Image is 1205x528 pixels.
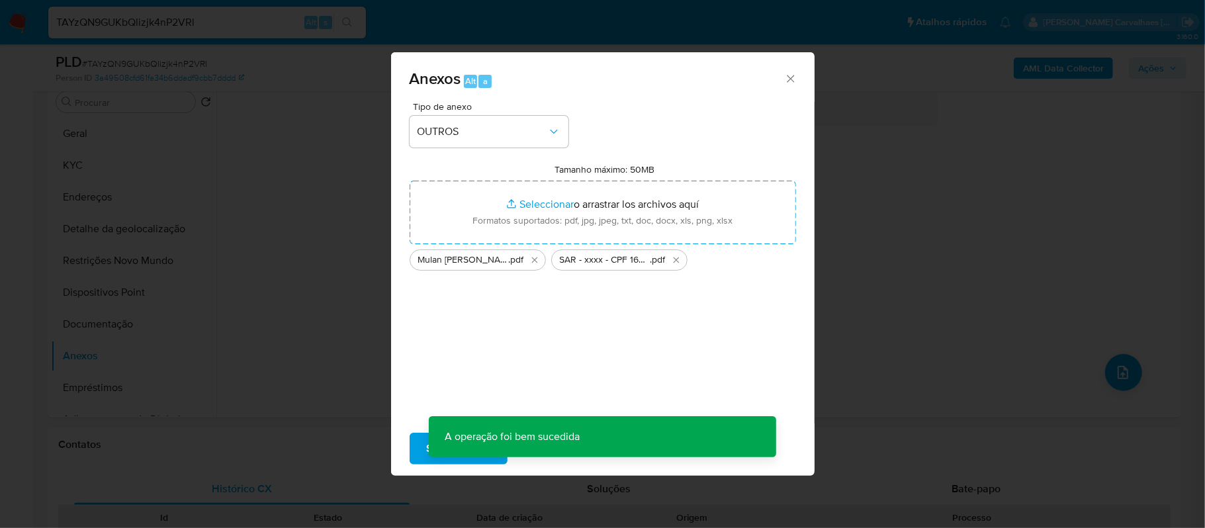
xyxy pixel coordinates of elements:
span: a [483,75,488,87]
span: Subir arquivo [427,434,490,463]
span: Alt [465,75,476,87]
span: .pdf [509,253,524,267]
label: Tamanho máximo: 50MB [555,163,654,175]
span: Anexos [410,67,461,90]
p: A operação foi bem sucedida [429,416,596,457]
span: Cancelar [530,434,573,463]
button: OUTROS [410,116,568,148]
span: OUTROS [418,125,547,138]
button: Cerrar [784,72,796,84]
ul: Archivos seleccionados [410,244,796,271]
button: Eliminar SAR - xxxx - CPF 16654664728 - MARIANE PELONHA DA SILVA.pdf [668,252,684,268]
button: Eliminar Mulan Mariane Pelonha da Silva 1977414313_2025_09_16_19_41_05 - Tabela dinâmica 2.pdf [527,252,543,268]
span: SAR - xxxx - CPF 16654664728 - [PERSON_NAME] PELONHA [PERSON_NAME] [560,253,650,267]
span: .pdf [650,253,666,267]
button: Subir arquivo [410,433,508,464]
span: Mulan [PERSON_NAME] Pelonha [PERSON_NAME] 1977414313_2025_09_16_19_41_05 - Tabela dinâmica 2 [418,253,509,267]
span: Tipo de anexo [413,102,572,111]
